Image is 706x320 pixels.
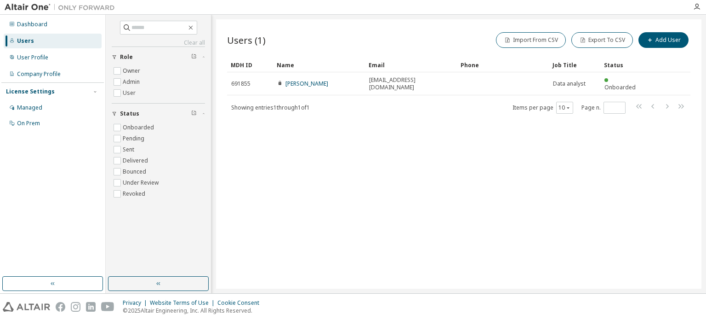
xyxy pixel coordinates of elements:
[17,120,40,127] div: On Prem
[604,83,636,91] span: Onboarded
[369,58,453,72] div: Email
[123,166,148,177] label: Bounced
[227,34,266,47] span: Users (1)
[512,102,573,114] span: Items per page
[17,37,34,45] div: Users
[101,302,114,312] img: youtube.svg
[123,177,160,188] label: Under Review
[17,21,47,28] div: Dashboard
[231,58,269,72] div: MDH ID
[123,144,136,155] label: Sent
[123,307,265,314] p: © 2025 Altair Engineering, Inc. All Rights Reserved.
[496,32,566,48] button: Import From CSV
[558,104,571,111] button: 10
[123,87,137,99] label: User
[369,76,453,91] span: [EMAIL_ADDRESS][DOMAIN_NAME]
[571,32,633,48] button: Export To CSV
[581,102,626,114] span: Page n.
[56,302,65,312] img: facebook.svg
[120,53,133,61] span: Role
[17,70,61,78] div: Company Profile
[112,39,205,47] a: Clear all
[553,80,586,87] span: Data analyst
[123,155,150,166] label: Delivered
[123,65,142,76] label: Owner
[6,88,55,95] div: License Settings
[3,302,50,312] img: altair_logo.svg
[17,54,48,61] div: User Profile
[191,110,197,117] span: Clear filter
[231,80,251,87] span: 691855
[604,58,643,72] div: Status
[552,58,597,72] div: Job Title
[123,133,146,144] label: Pending
[231,104,310,111] span: Showing entries 1 through 1 of 1
[123,299,150,307] div: Privacy
[638,32,689,48] button: Add User
[71,302,80,312] img: instagram.svg
[285,80,328,87] a: [PERSON_NAME]
[5,3,120,12] img: Altair One
[120,110,139,117] span: Status
[123,76,142,87] label: Admin
[123,188,147,199] label: Revoked
[461,58,545,72] div: Phone
[277,58,361,72] div: Name
[112,47,205,67] button: Role
[86,302,96,312] img: linkedin.svg
[191,53,197,61] span: Clear filter
[150,299,217,307] div: Website Terms of Use
[123,122,156,133] label: Onboarded
[17,104,42,111] div: Managed
[112,104,205,124] button: Status
[217,299,265,307] div: Cookie Consent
